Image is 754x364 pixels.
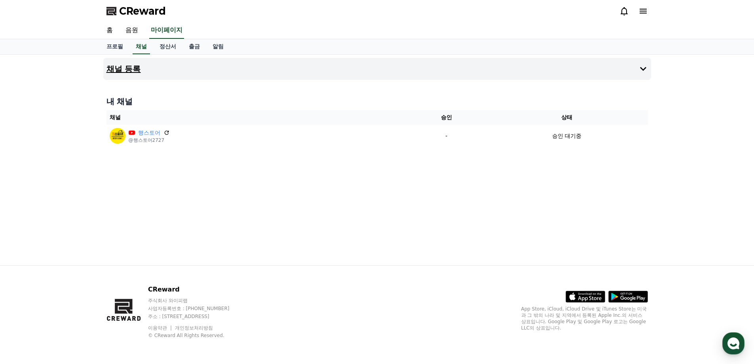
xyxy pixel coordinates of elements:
[119,22,144,39] a: 음원
[148,325,173,331] a: 이용약관
[106,96,648,107] h4: 내 채널
[100,39,129,54] a: 프로필
[129,137,170,143] p: @행스토어2727
[153,39,182,54] a: 정산서
[106,65,141,73] h4: 채널 등록
[2,251,52,271] a: 홈
[148,297,245,304] p: 주식회사 와이피랩
[52,251,102,271] a: 대화
[410,132,482,140] p: -
[148,285,245,294] p: CReward
[148,332,245,339] p: © CReward All Rights Reserved.
[103,58,651,80] button: 채널 등록
[206,39,230,54] a: 알림
[25,263,30,269] span: 홈
[521,306,648,331] p: App Store, iCloud, iCloud Drive 및 iTunes Store는 미국과 그 밖의 나라 및 지역에서 등록된 Apple Inc.의 서비스 상표입니다. Goo...
[106,110,407,125] th: 채널
[122,263,132,269] span: 설정
[148,305,245,312] p: 사업자등록번호 : [PHONE_NUMBER]
[486,110,648,125] th: 상태
[149,22,184,39] a: 마이페이지
[100,22,119,39] a: 홈
[110,128,125,144] img: 행스토어
[175,325,213,331] a: 개인정보처리방침
[102,251,152,271] a: 설정
[148,313,245,320] p: 주소 : [STREET_ADDRESS]
[133,39,150,54] a: 채널
[552,132,581,140] p: 승인 대기중
[182,39,206,54] a: 출금
[138,129,160,137] a: 행스토어
[407,110,486,125] th: 승인
[119,5,166,17] span: CReward
[72,263,82,270] span: 대화
[106,5,166,17] a: CReward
